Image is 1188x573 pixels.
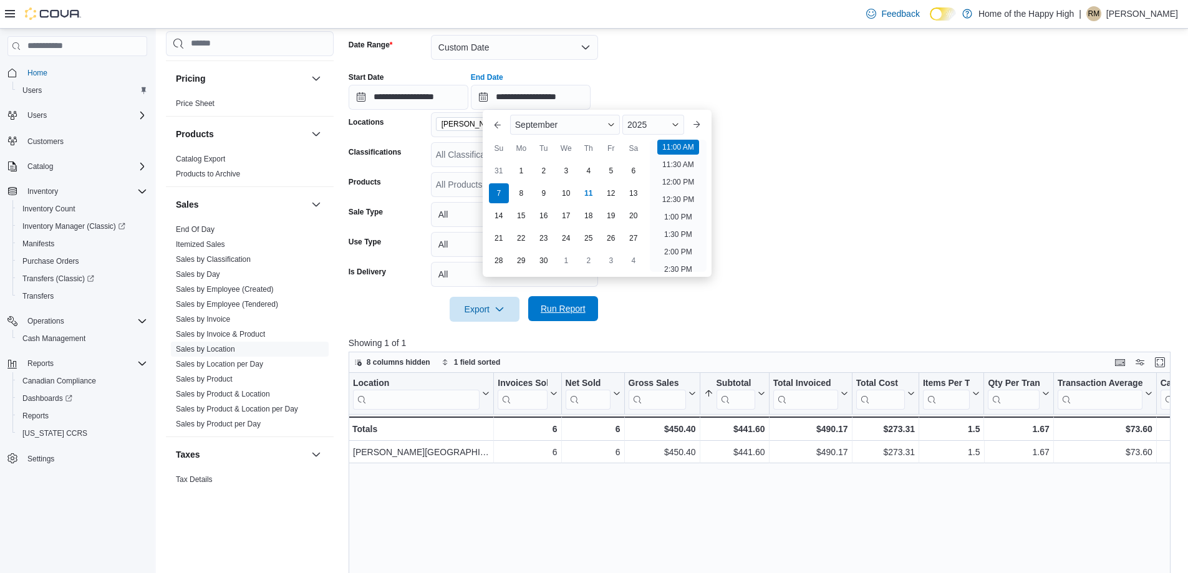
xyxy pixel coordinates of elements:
span: Settings [27,454,54,464]
a: Inventory Manager (Classic) [12,218,152,235]
button: Export [450,297,519,322]
div: day-1 [511,161,531,181]
div: day-6 [624,161,644,181]
div: day-17 [556,206,576,226]
span: Home [22,65,147,80]
label: Locations [349,117,384,127]
div: $441.60 [703,445,765,460]
div: Sales [166,222,334,436]
input: Dark Mode [930,7,956,21]
div: 6 [498,421,557,436]
div: day-4 [579,161,599,181]
a: Products to Archive [176,170,240,178]
a: Sales by Classification [176,255,251,264]
div: $450.40 [628,445,695,460]
div: Pricing [166,96,334,116]
button: Subtotal [703,378,765,410]
button: Total Invoiced [773,378,848,410]
span: [PERSON_NAME][GEOGRAPHIC_DATA] - Fire & Flower [442,118,539,130]
span: 1 field sorted [454,357,501,367]
span: Sales by Employee (Tendered) [176,299,278,309]
span: Sales by Product per Day [176,419,261,429]
span: Export [457,297,512,322]
span: Sales by Location per Day [176,359,263,369]
button: Manifests [12,235,152,253]
div: $441.60 [703,421,765,436]
span: Manifests [22,239,54,249]
a: Sales by Invoice [176,315,230,324]
span: Operations [27,316,64,326]
p: Showing 1 of 1 [349,337,1179,349]
button: Run Report [528,296,598,321]
a: Customers [22,134,69,149]
span: Manifests [17,236,147,251]
a: Purchase Orders [17,254,84,269]
div: day-12 [601,183,621,203]
button: Inventory [22,184,63,199]
div: $73.60 [1058,421,1152,436]
button: Sales [309,197,324,212]
a: Dashboards [17,391,77,406]
span: Inventory [22,184,147,199]
a: Tax Details [176,475,213,484]
div: day-29 [511,251,531,271]
span: Canadian Compliance [17,373,147,388]
span: Dashboards [22,393,72,403]
a: End Of Day [176,225,215,234]
span: Settings [22,451,147,466]
div: 1.67 [988,421,1049,436]
div: day-15 [511,206,531,226]
span: Dashboards [17,391,147,406]
div: day-27 [624,228,644,248]
div: Total Cost [856,378,904,390]
button: Transaction Average [1058,378,1152,410]
div: day-23 [534,228,554,248]
button: Custom Date [431,35,598,60]
button: Users [12,82,152,99]
label: Products [349,177,381,187]
div: September, 2025 [488,160,645,272]
span: RM [1088,6,1100,21]
span: Sales by Location [176,344,235,354]
div: Total Invoiced [773,378,838,390]
button: [US_STATE] CCRS [12,425,152,442]
div: 6 [565,421,620,436]
span: Sales by Employee (Created) [176,284,274,294]
div: day-5 [601,161,621,181]
button: Reports [12,407,152,425]
div: $450.40 [628,421,695,436]
button: 8 columns hidden [349,355,435,370]
h3: Taxes [176,448,200,461]
a: Itemized Sales [176,240,225,249]
a: Sales by Product & Location per Day [176,405,298,413]
li: 1:30 PM [659,227,697,242]
button: Pricing [176,72,306,85]
span: Reports [22,411,49,421]
div: 6 [565,445,620,460]
button: Qty Per Transaction [988,378,1049,410]
button: Previous Month [488,115,508,135]
span: [US_STATE] CCRS [22,428,87,438]
button: Inventory Count [12,200,152,218]
li: 1:00 PM [659,209,697,224]
ul: Time [650,140,707,272]
div: day-2 [534,161,554,181]
div: Roberta Mortimer [1086,6,1101,21]
label: Use Type [349,237,381,247]
span: Feedback [881,7,919,20]
div: day-22 [511,228,531,248]
li: 11:00 AM [657,140,699,155]
a: Sales by Location per Day [176,360,263,368]
span: Cash Management [22,334,85,344]
div: day-18 [579,206,599,226]
button: Pricing [309,71,324,86]
span: Inventory Manager (Classic) [17,219,147,234]
div: day-20 [624,206,644,226]
a: Settings [22,451,59,466]
span: Transfers [17,289,147,304]
span: Sales by Invoice [176,314,230,324]
button: All [431,202,598,227]
div: day-21 [489,228,509,248]
input: Press the down key to open a popover containing a calendar. [349,85,468,110]
span: 2025 [627,120,647,130]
